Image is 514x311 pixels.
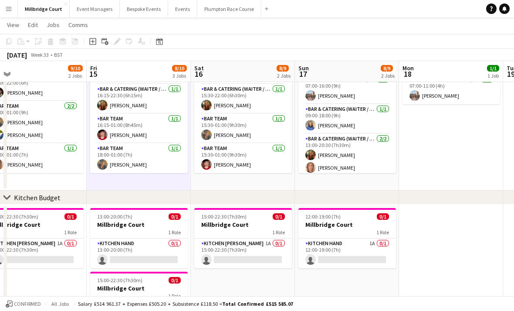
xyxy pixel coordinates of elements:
a: Edit [24,19,41,31]
app-card-role: Bar Team1/116:15-01:00 (8h45m)[PERSON_NAME] [90,114,188,144]
app-job-card: 13:00-20:00 (7h)0/1Millbridge Court1 RoleKitchen Hand0/113:00-20:00 (7h) [90,208,188,268]
span: 8/10 [172,65,187,72]
app-card-role: Bar & Catering (Waiter / waitress)1/109:00-18:00 (9h)[PERSON_NAME] [298,104,396,134]
span: 0/1 [64,213,77,220]
app-job-card: 07:00-01:00 (18h) (Mon)8/8Millbridge Court7 RolesBar & Catering (Waiter / waitress)1/107:00-16:00... [298,44,396,173]
app-card-role: Bar & Catering (Waiter / waitress)2/213:00-20:30 (7h30m)[PERSON_NAME][PERSON_NAME] [298,134,396,176]
span: 16 [193,69,204,79]
span: 1 Role [168,229,181,236]
app-card-role: Bar & Catering (Waiter / waitress)1/115:30-22:00 (6h30m)[PERSON_NAME] [194,84,292,114]
div: [DATE] [7,51,27,59]
app-card-role: Bar & Catering (Waiter / waitress)1/107:00-11:00 (4h)[PERSON_NAME] [402,75,500,104]
span: 8/9 [277,65,289,72]
app-card-role: Bar & Catering (Waiter / waitress)1/116:15-22:30 (6h15m)[PERSON_NAME] [90,84,188,114]
div: 2 Jobs [68,72,82,79]
div: 3 Jobs [172,72,186,79]
span: Sat [194,64,204,72]
span: 1 Role [376,229,389,236]
a: View [3,19,23,31]
span: 9/10 [68,65,83,72]
span: 1 Role [64,229,77,236]
button: Confirmed [4,299,42,309]
span: 0/1 [169,277,181,284]
span: 0/1 [273,213,285,220]
span: 8/9 [381,65,393,72]
span: Jobs [47,21,60,29]
span: 15 [89,69,97,79]
h3: Millbridge Court [298,221,396,229]
div: 2 Jobs [381,72,395,79]
span: 15:00-22:30 (7h30m) [97,277,142,284]
h3: Millbridge Court [90,284,188,292]
span: Comms [68,21,88,29]
button: Event Managers [70,0,120,17]
h3: Millbridge Court [194,221,292,229]
app-card-role: Kitchen Hand0/113:00-20:00 (7h) [90,239,188,268]
button: Millbridge Court [18,0,70,17]
app-job-card: 07:00-01:00 (18h) (Sun)8/8Millbridge Court7 Roles[PERSON_NAME]Bar & Catering (Waiter / waitress)1... [194,44,292,173]
span: 18 [401,69,414,79]
app-job-card: 12:00-19:00 (7h)0/1Millbridge Court1 RoleKitchen Hand1A0/112:00-19:00 (7h) [298,208,396,268]
app-card-role: Bar Team1/115:30-01:00 (9h30m)[PERSON_NAME] [194,144,292,173]
a: Jobs [43,19,63,31]
span: 0/1 [377,213,389,220]
app-card-role: Bar & Catering (Waiter / waitress)1/107:00-16:00 (9h)[PERSON_NAME] [298,75,396,104]
div: 1 Job [487,72,499,79]
span: 13:00-20:00 (7h) [97,213,132,220]
app-card-role: Bar Team1/118:00-01:00 (7h)[PERSON_NAME] [90,144,188,173]
span: 1 Role [168,293,181,299]
div: Salary £514 961.37 + Expenses £505.20 + Subsistence £118.50 = [78,301,293,307]
a: Comms [65,19,91,31]
span: Fri [90,64,97,72]
span: 17 [297,69,309,79]
span: Total Confirmed £515 585.07 [222,301,293,307]
button: Events [168,0,197,17]
app-card-role: Kitchen [PERSON_NAME]1A0/115:00-22:30 (7h30m) [194,239,292,268]
span: All jobs [50,301,71,307]
span: 1 Role [272,229,285,236]
app-job-card: 07:00-01:00 (18h) (Sat)8/8Millbridge Court7 Roles[PERSON_NAME]Bar & Catering (Waiter / waitress)1... [90,44,188,173]
button: Plumpton Race Course [197,0,261,17]
app-job-card: 15:00-22:30 (7h30m)0/1Millbridge Court1 RoleKitchen [PERSON_NAME]1A0/115:00-22:30 (7h30m) [194,208,292,268]
div: Kitchen Budget [14,193,61,202]
button: Bespoke Events [120,0,168,17]
span: Sun [298,64,309,72]
h3: Millbridge Court [90,221,188,229]
span: View [7,21,19,29]
span: Confirmed [14,301,41,307]
span: Mon [402,64,414,72]
div: 2 Jobs [277,72,291,79]
span: 0/1 [169,213,181,220]
span: 1/1 [487,65,499,72]
span: 15:00-22:30 (7h30m) [201,213,247,220]
span: Week 33 [29,51,51,58]
span: Edit [28,21,38,29]
app-card-role: Kitchen Hand1A0/112:00-19:00 (7h) [298,239,396,268]
app-card-role: Bar Team1/115:30-01:00 (9h30m)[PERSON_NAME] [194,114,292,144]
span: 12:00-19:00 (7h) [305,213,341,220]
div: BST [54,51,63,58]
